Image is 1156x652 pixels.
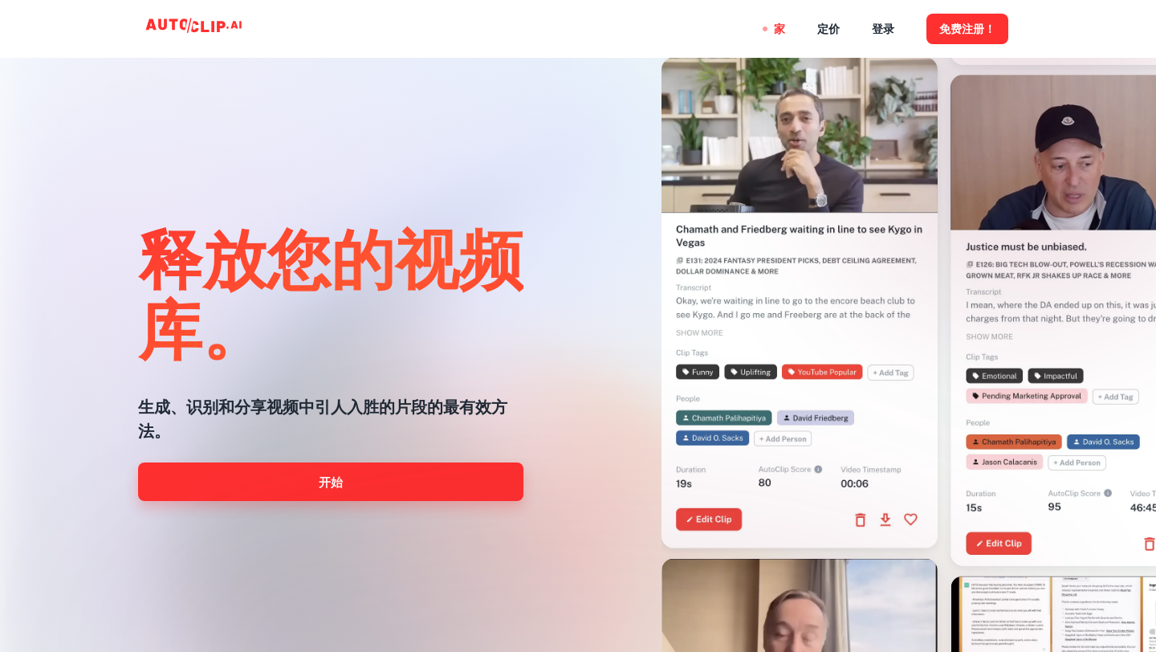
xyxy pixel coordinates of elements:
button: 免费注册！ [926,14,1008,43]
font: 登录 [872,23,894,36]
font: 家 [774,23,785,36]
a: 开始 [138,463,523,501]
font: 免费注册！ [939,23,995,36]
font: 释放您的视频库。 [138,218,523,366]
font: 开始 [319,475,343,489]
font: 定价 [817,23,840,36]
font: 生成、识别和分享视频中引人入胜的片段的最有效方法。 [138,397,507,441]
